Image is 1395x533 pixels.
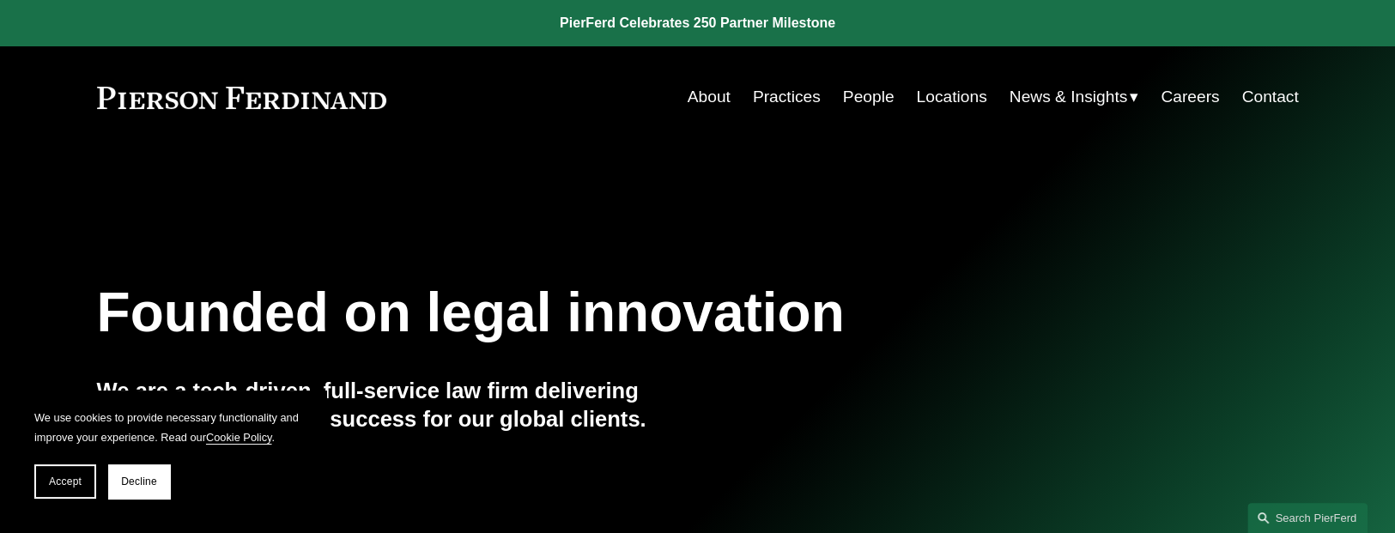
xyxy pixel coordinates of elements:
span: Accept [49,475,82,488]
a: Careers [1161,81,1219,113]
button: Accept [34,464,96,499]
h1: Founded on legal innovation [97,282,1099,344]
span: Decline [121,475,157,488]
a: Search this site [1247,503,1368,533]
section: Cookie banner [17,391,326,516]
a: Locations [916,81,986,113]
h4: We are a tech-driven, full-service law firm delivering outcomes and shared success for our global... [97,377,698,433]
button: Decline [108,464,170,499]
p: We use cookies to provide necessary functionality and improve your experience. Read our . [34,408,309,447]
a: Cookie Policy [206,431,272,444]
a: folder dropdown [1010,81,1139,113]
span: News & Insights [1010,82,1128,112]
a: About [688,81,731,113]
a: People [843,81,895,113]
a: Practices [753,81,821,113]
a: Contact [1241,81,1298,113]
